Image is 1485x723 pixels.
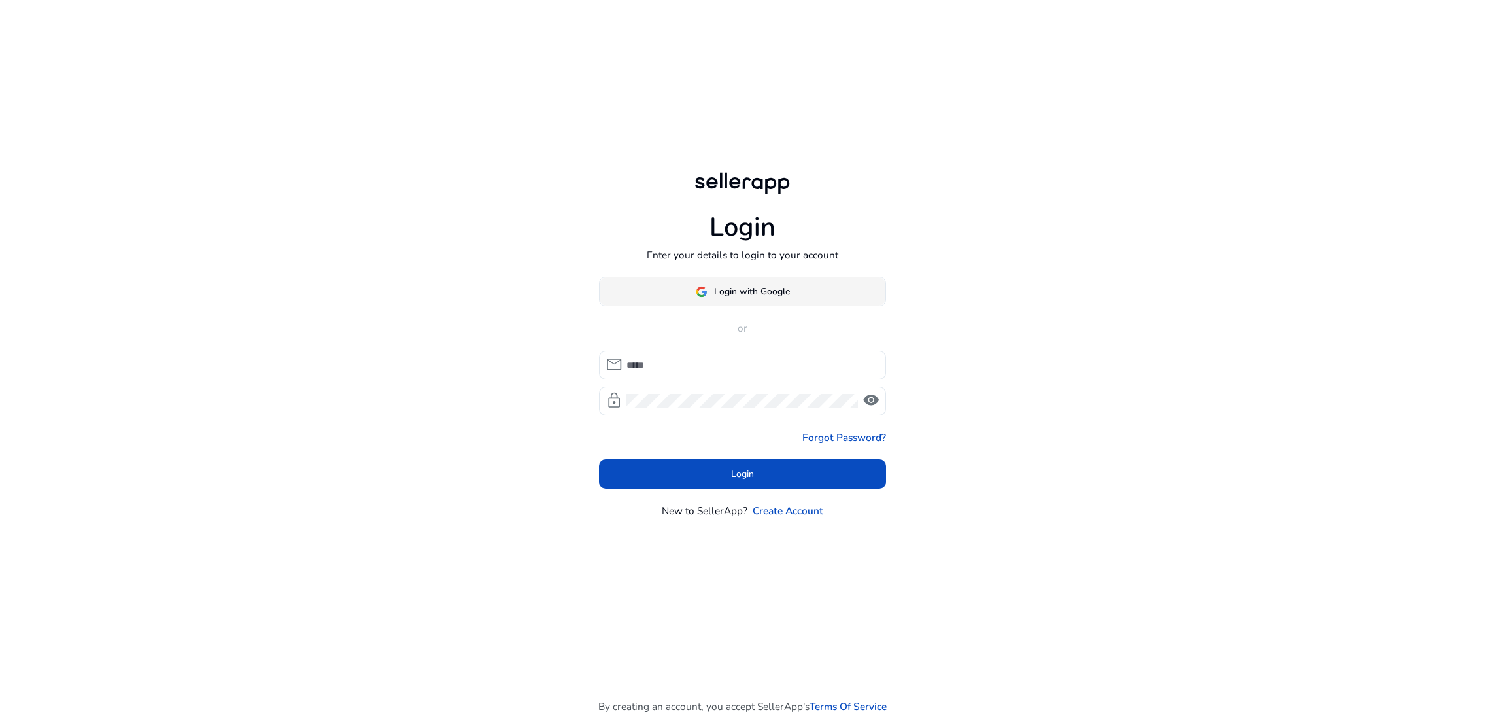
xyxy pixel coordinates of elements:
span: mail [606,356,623,373]
a: Terms Of Service [810,699,887,714]
span: visibility [862,392,879,409]
p: New to SellerApp? [662,503,747,518]
button: Login with Google [599,277,887,306]
img: google-logo.svg [696,286,708,298]
span: lock [606,392,623,409]
a: Forgot Password? [802,430,886,445]
h1: Login [709,212,776,243]
button: Login [599,459,887,489]
p: Enter your details to login to your account [647,247,838,262]
a: Create Account [753,503,823,518]
span: Login with Google [714,285,790,298]
span: Login [731,467,754,481]
p: or [599,321,887,336]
